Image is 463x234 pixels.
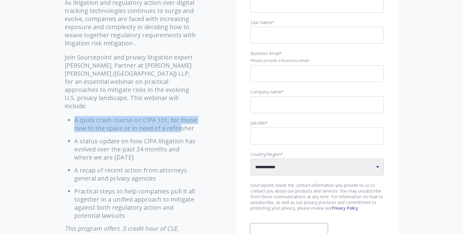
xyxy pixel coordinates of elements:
[74,187,198,220] li: Practical steps to help companies pull it all together in a unified approach to mitigate against ...
[74,137,198,161] li: A status update on how CIPA litigation has evolved over the past 24 months and where we are [DATE]
[65,53,198,110] p: Join Sourcepoint and privacy litigation expert [PERSON_NAME], Partner at [PERSON_NAME] [PERSON_NA...
[332,205,358,211] a: Privacy Policy
[74,116,198,132] li: A quick crash course on CIPA 101, for those new to the space or in need of a refresher
[250,20,272,25] span: Last Name
[250,58,384,63] legend: Please provide a business email
[250,50,280,56] span: Business Email
[250,151,281,157] span: Country/Region
[250,120,265,126] span: Job title
[250,89,281,95] span: Company name
[250,183,384,211] p: Sourcepoint needs the contact information you provide to us to contact you about our products and...
[74,166,198,182] li: A recap of recent action from attorneys general and privacy agencies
